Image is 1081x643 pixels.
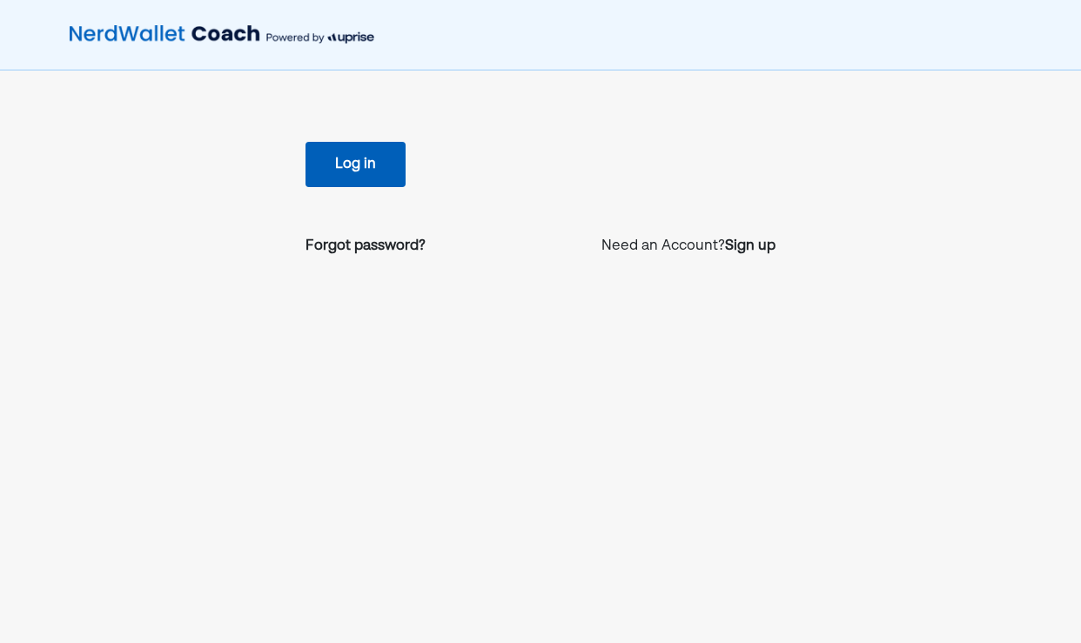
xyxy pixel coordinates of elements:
p: Need an Account? [601,236,775,257]
a: Forgot password? [305,236,426,257]
button: Log in [305,142,406,187]
a: Sign up [725,236,775,257]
